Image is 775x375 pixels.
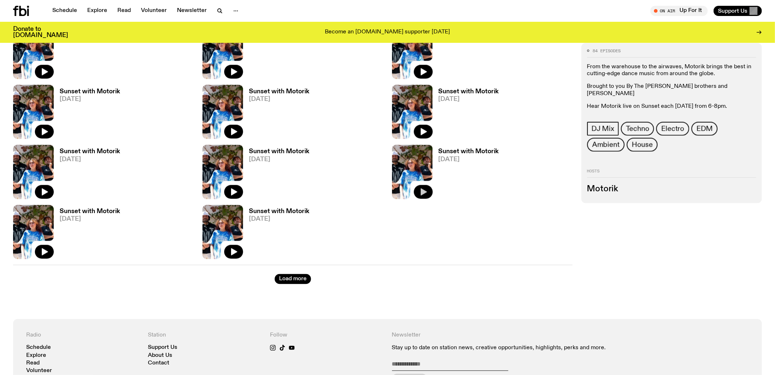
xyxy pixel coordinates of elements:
span: Ambient [592,141,620,149]
img: Andrew, Reenie, and Pat stand in a row, smiling at the camera, in dappled light with a vine leafe... [202,25,243,79]
span: [DATE] [249,156,309,163]
img: Andrew, Reenie, and Pat stand in a row, smiling at the camera, in dappled light with a vine leafe... [13,85,54,139]
p: Stay up to date on station news, creative opportunities, highlights, perks and more. [392,345,627,352]
a: Read [26,360,40,366]
a: Schedule [26,345,51,350]
a: Sunset with Motorik[DATE] [243,29,309,79]
h3: Sunset with Motorik [249,209,309,215]
a: DJ Mix [587,122,619,136]
a: Support Us [148,345,178,350]
a: Sunset with Motorik[DATE] [243,209,309,259]
h4: Radio [26,332,140,339]
span: Support Us [718,8,747,14]
span: [DATE] [439,96,499,102]
span: DJ Mix [592,125,614,133]
h3: Sunset with Motorik [249,148,309,155]
a: Sunset with Motorik[DATE] [433,29,499,79]
h4: Station [148,332,262,339]
a: Ambient [587,138,625,152]
img: Andrew, Reenie, and Pat stand in a row, smiling at the camera, in dappled light with a vine leafe... [392,25,433,79]
h3: Sunset with Motorik [60,89,120,95]
span: [DATE] [249,216,309,223]
a: Electro [656,122,689,136]
a: EDM [691,122,718,136]
span: [DATE] [60,96,120,102]
a: Newsletter [173,6,211,16]
a: Sunset with Motorik[DATE] [243,148,309,199]
p: Hear Motorik live on Sunset each [DATE] from 6-8pm. [587,103,756,110]
span: 84 episodes [593,49,621,53]
span: [DATE] [439,156,499,163]
a: Sunset with Motorik[DATE] [243,89,309,139]
img: Andrew, Reenie, and Pat stand in a row, smiling at the camera, in dappled light with a vine leafe... [392,145,433,199]
a: Sunset with Motorik[DATE] [54,148,120,199]
a: Explore [83,6,112,16]
a: Sunset with Motorik[DATE] [54,29,120,79]
h3: Donate to [DOMAIN_NAME] [13,26,68,38]
a: Sunset with Motorik[DATE] [54,89,120,139]
a: Techno [621,122,654,136]
img: Andrew, Reenie, and Pat stand in a row, smiling at the camera, in dappled light with a vine leafe... [202,85,243,139]
span: Electro [661,125,684,133]
img: Andrew, Reenie, and Pat stand in a row, smiling at the camera, in dappled light with a vine leafe... [13,25,54,79]
h3: Sunset with Motorik [60,209,120,215]
button: Support Us [714,6,762,16]
a: Read [113,6,135,16]
img: Andrew, Reenie, and Pat stand in a row, smiling at the camera, in dappled light with a vine leafe... [13,145,54,199]
span: House [632,141,653,149]
h3: Sunset with Motorik [439,89,499,95]
a: Volunteer [137,6,171,16]
h3: Sunset with Motorik [439,148,499,155]
h2: Hosts [587,169,756,178]
a: Sunset with Motorik[DATE] [54,209,120,259]
a: Volunteer [26,368,52,374]
h3: Sunset with Motorik [249,89,309,95]
button: On AirUp For It [650,6,708,16]
a: Schedule [48,6,81,16]
img: Andrew, Reenie, and Pat stand in a row, smiling at the camera, in dappled light with a vine leafe... [13,205,54,259]
p: Brought to you By The [PERSON_NAME] brothers and [PERSON_NAME] [587,83,756,97]
a: Contact [148,360,170,366]
a: About Us [148,353,173,358]
span: EDM [697,125,713,133]
a: House [627,138,658,152]
img: Andrew, Reenie, and Pat stand in a row, smiling at the camera, in dappled light with a vine leafe... [392,85,433,139]
a: Sunset with Motorik[DATE] [433,148,499,199]
a: Sunset with Motorik[DATE] [433,89,499,139]
h4: Follow [270,332,383,339]
span: [DATE] [60,156,120,163]
img: Andrew, Reenie, and Pat stand in a row, smiling at the camera, in dappled light with a vine leafe... [202,145,243,199]
p: Become an [DOMAIN_NAME] supporter [DATE] [325,29,450,36]
span: [DATE] [60,216,120,223]
h3: Motorik [587,185,756,193]
span: Techno [626,125,649,133]
h3: Sunset with Motorik [60,148,120,155]
h4: Newsletter [392,332,627,339]
a: Explore [26,353,46,358]
button: Load more [275,274,311,284]
p: From the warehouse to the airwaves, Motorik brings the best in cutting-edge dance music from arou... [587,64,756,77]
img: Andrew, Reenie, and Pat stand in a row, smiling at the camera, in dappled light with a vine leafe... [202,205,243,259]
span: [DATE] [249,96,309,102]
